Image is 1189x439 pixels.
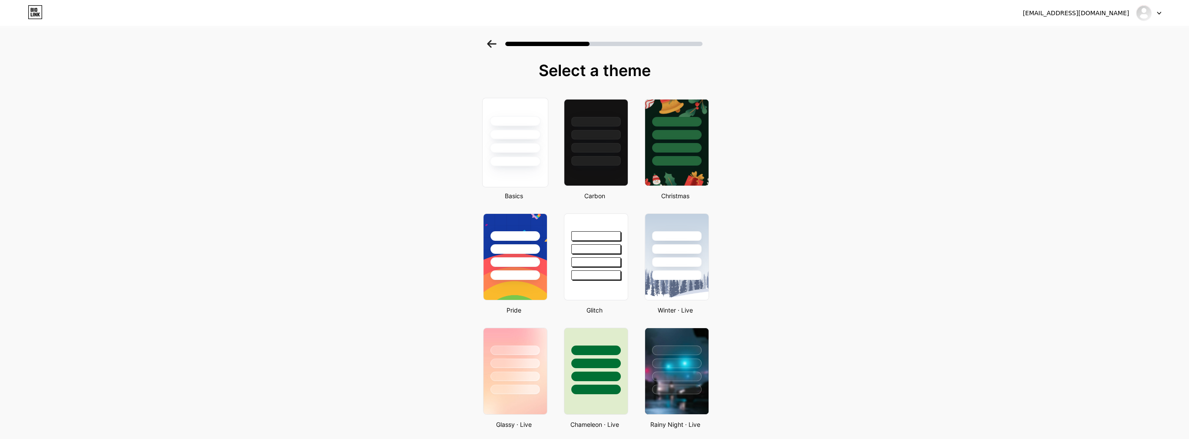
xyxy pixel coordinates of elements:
div: Carbon [561,191,628,200]
div: Christmas [642,191,709,200]
img: spfacebook1234 [1136,5,1152,21]
div: Select a theme [480,62,710,79]
div: Basics [480,191,547,200]
div: Winter · Live [642,306,709,315]
div: Glassy · Live [480,420,547,429]
div: Pride [480,306,547,315]
div: Chameleon · Live [561,420,628,429]
div: Glitch [561,306,628,315]
div: Rainy Night · Live [642,420,709,429]
div: [EMAIL_ADDRESS][DOMAIN_NAME] [1023,9,1129,18]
